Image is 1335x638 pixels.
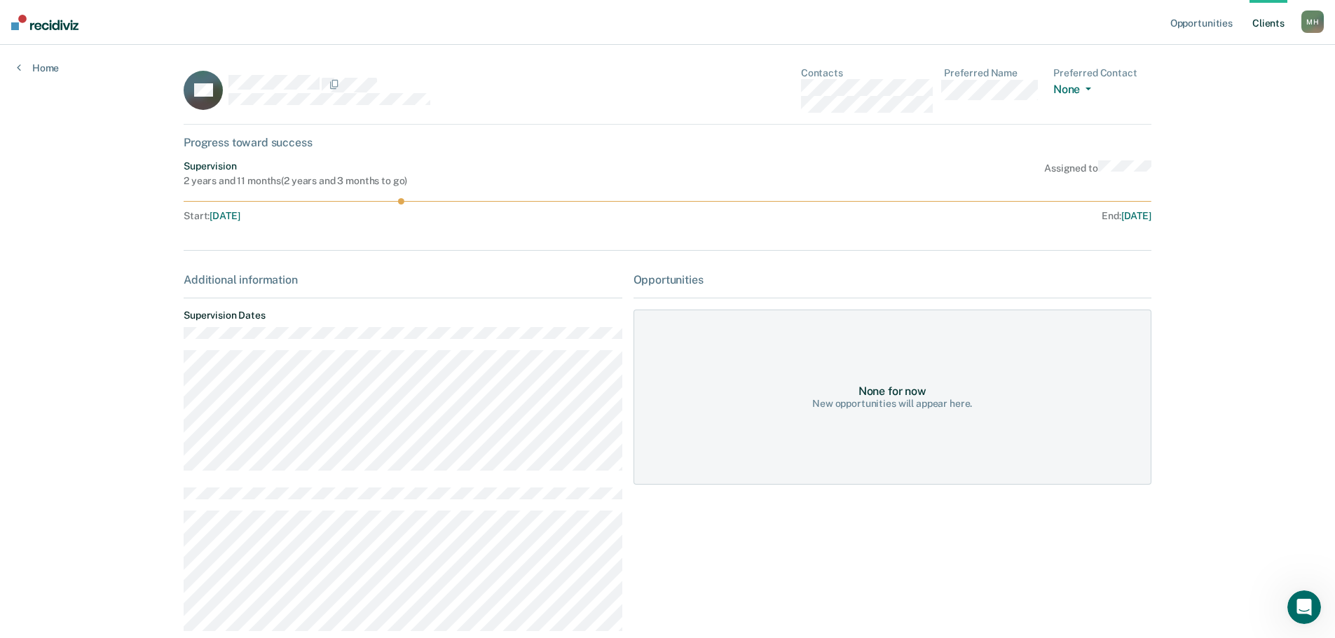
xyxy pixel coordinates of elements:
[210,210,240,221] span: [DATE]
[634,273,1151,286] div: Opportunities
[184,160,407,172] div: Supervision
[673,210,1151,222] div: End :
[812,398,972,410] div: New opportunities will appear here.
[1121,210,1151,221] span: [DATE]
[801,67,933,79] dt: Contacts
[184,273,622,286] div: Additional information
[184,210,668,222] div: Start :
[858,384,926,398] div: None for now
[1301,11,1324,33] div: M H
[184,136,1151,149] div: Progress toward success
[1301,11,1324,33] button: MH
[184,310,622,321] dt: Supervision Dates
[1287,590,1321,624] iframe: Intercom live chat
[1053,83,1097,99] button: None
[944,67,1042,79] dt: Preferred Name
[11,15,78,30] img: Recidiviz
[17,62,59,74] a: Home
[184,175,407,187] div: 2 years and 11 months ( 2 years and 3 months to go )
[1044,160,1151,187] div: Assigned to
[1053,67,1151,79] dt: Preferred Contact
